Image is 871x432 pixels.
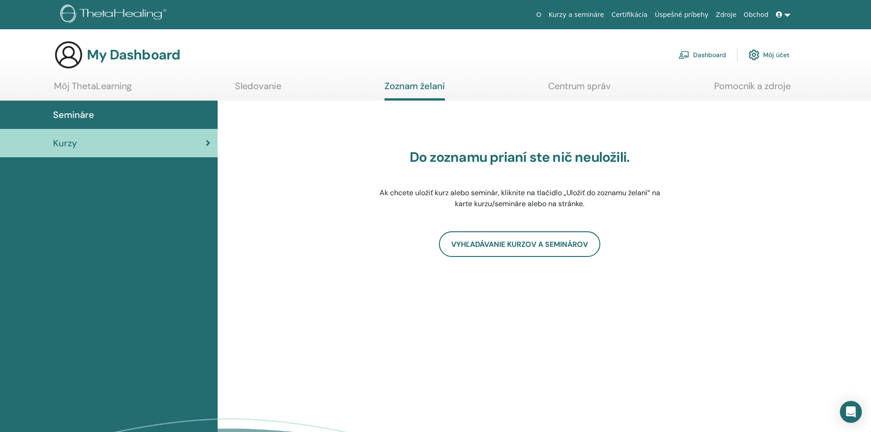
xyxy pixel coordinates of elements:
a: Úspešné príbehy [651,6,712,23]
img: chalkboard-teacher.svg [679,51,689,59]
a: Zoznam želaní [385,80,445,101]
a: Kurzy a semináre [545,6,608,23]
a: VYHĽADÁVANIE KURZOV A SEMINÁROV [439,231,600,257]
a: Certifikácia [608,6,651,23]
h3: My Dashboard [87,47,180,63]
a: Pomocník a zdroje [714,80,791,98]
h3: Do zoznamu prianí ste nič neuložili. [376,149,664,165]
img: cog.svg [748,47,759,63]
a: Môj účet [748,45,790,65]
a: Centrum správ [548,80,611,98]
a: O [533,6,545,23]
a: Sledovanie [235,80,281,98]
img: logo.png [60,5,170,25]
img: generic-user-icon.jpg [54,40,83,69]
div: Open Intercom Messenger [840,401,862,423]
a: Dashboard [679,45,726,65]
a: Môj ThetaLearning [54,80,132,98]
a: Zdroje [712,6,740,23]
p: Ak chcete uložiť kurz alebo seminár, kliknite na tlačidlo „Uložiť do zoznamu želaní“ na karte kur... [376,187,664,209]
span: Semináre [53,108,94,122]
span: Kurzy [53,136,77,150]
a: Obchod [740,6,772,23]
